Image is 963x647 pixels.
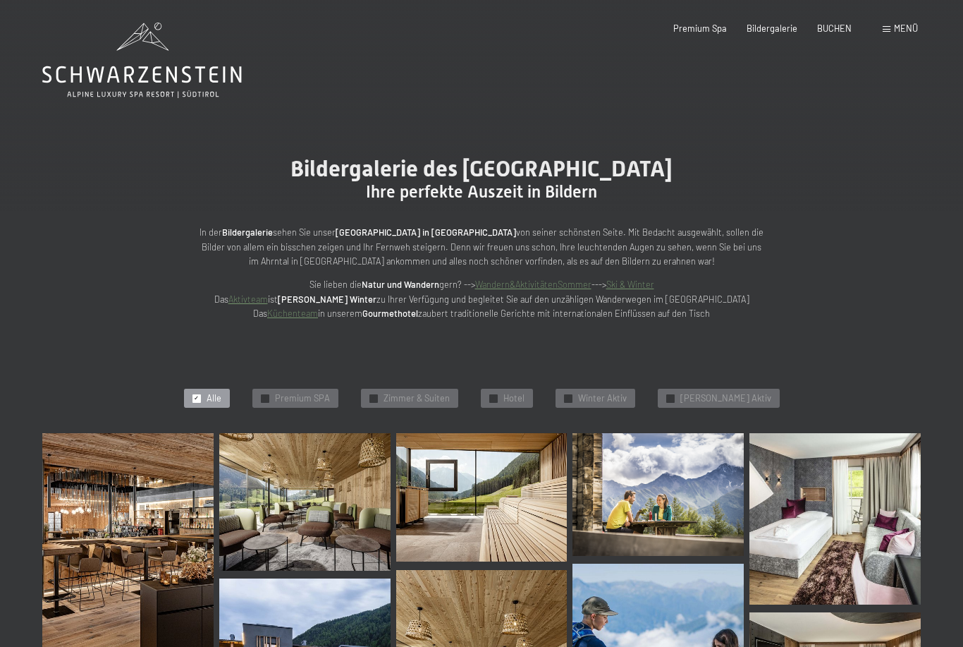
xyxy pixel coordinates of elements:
[207,392,221,405] span: Alle
[491,394,496,402] span: ✓
[200,277,763,320] p: Sie lieben die gern? --> ---> Das ist zu Ihrer Verfügung und begleitet Sie auf den unzähligen Wan...
[606,279,654,290] a: Ski & Winter
[290,155,673,182] span: Bildergalerie des [GEOGRAPHIC_DATA]
[275,392,330,405] span: Premium SPA
[749,433,921,605] img: Bildergalerie
[384,392,450,405] span: Zimmer & Suiten
[267,308,318,319] a: Küchenteam
[475,279,591,290] a: Wandern&AktivitätenSommer
[503,392,525,405] span: Hotel
[578,392,627,405] span: Winter Aktiv
[680,392,771,405] span: [PERSON_NAME] Aktiv
[228,294,268,305] a: Aktivteam
[222,226,273,238] strong: Bildergalerie
[278,294,376,305] strong: [PERSON_NAME] Winter
[572,433,744,555] img: Bildergalerie
[565,394,570,402] span: ✓
[362,279,439,290] strong: Natur und Wandern
[371,394,376,402] span: ✓
[366,182,597,202] span: Ihre perfekte Auszeit in Bildern
[219,433,391,570] img: Wellnesshotels - Lounge - Sitzplatz - Ahrntal
[396,433,568,562] img: Wellnesshotels - Sauna - Entspannung - Ahrntal
[817,23,852,34] a: BUCHEN
[200,225,763,268] p: In der sehen Sie unser von seiner schönsten Seite. Mit Bedacht ausgewählt, sollen die Bilder von ...
[668,394,673,402] span: ✓
[747,23,797,34] a: Bildergalerie
[262,394,267,402] span: ✓
[894,23,918,34] span: Menü
[673,23,727,34] a: Premium Spa
[362,308,418,319] strong: Gourmethotel
[194,394,199,402] span: ✓
[336,226,516,238] strong: [GEOGRAPHIC_DATA] in [GEOGRAPHIC_DATA]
